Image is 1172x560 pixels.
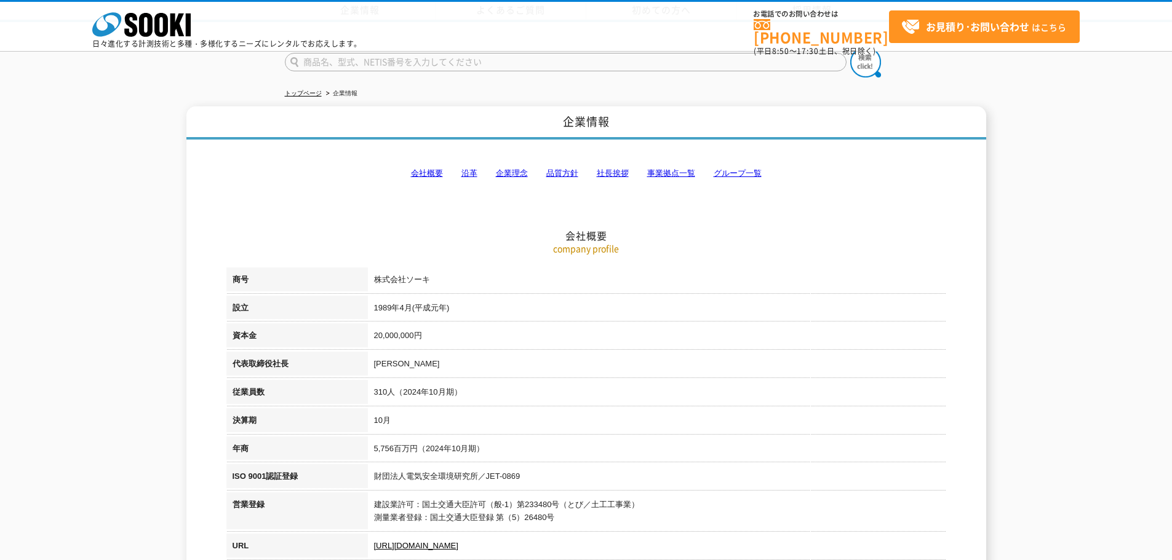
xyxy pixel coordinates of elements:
img: btn_search.png [850,47,881,77]
td: 10月 [368,408,946,436]
td: 建設業許可：国土交通大臣許可（般-1）第233480号（とび／土工工事業） 測量業者登録：国土交通大臣登録 第（5）26480号 [368,492,946,534]
td: [PERSON_NAME] [368,352,946,380]
h2: 会社概要 [226,106,946,242]
th: 決算期 [226,408,368,436]
h1: 企業情報 [186,106,986,140]
td: 5,756百万円（2024年10月期） [368,436,946,465]
p: 日々進化する計測技術と多種・多様化するニーズにレンタルでお応えします。 [92,40,362,47]
span: 17:30 [797,45,819,57]
a: グループ一覧 [714,168,762,178]
input: 商品名、型式、NETIS番号を入力してください [285,53,847,71]
th: 設立 [226,296,368,324]
th: 年商 [226,436,368,465]
a: 沿革 [461,168,477,178]
th: 商号 [226,267,368,296]
td: 1989年4月(平成元年) [368,296,946,324]
a: [PHONE_NUMBER] [754,19,889,44]
th: 資本金 [226,323,368,352]
span: 8:50 [772,45,789,57]
a: 会社概要 [411,168,443,178]
p: company profile [226,242,946,255]
th: 営業登録 [226,492,368,534]
li: 企業情報 [324,87,357,100]
td: 株式会社ソーキ [368,267,946,296]
a: トップページ [285,90,322,97]
a: 品質方針 [546,168,578,178]
th: 代表取締役社長 [226,352,368,380]
a: 社長挨拶 [597,168,629,178]
td: 財団法人電気安全環境研究所／JET-0869 [368,464,946,492]
a: お見積り･お問い合わせはこちら [889,10,1080,43]
span: はこちら [901,18,1066,36]
a: 事業拠点一覧 [647,168,695,178]
span: (平日 ～ 土日、祝日除く) [754,45,875,57]
td: 20,000,000円 [368,323,946,352]
th: ISO 9001認証登録 [226,464,368,492]
td: 310人（2024年10月期） [368,380,946,408]
span: お電話でのお問い合わせは [754,10,889,18]
strong: お見積り･お問い合わせ [926,19,1029,34]
a: 企業理念 [496,168,528,178]
th: 従業員数 [226,380,368,408]
a: [URL][DOMAIN_NAME] [374,541,458,550]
